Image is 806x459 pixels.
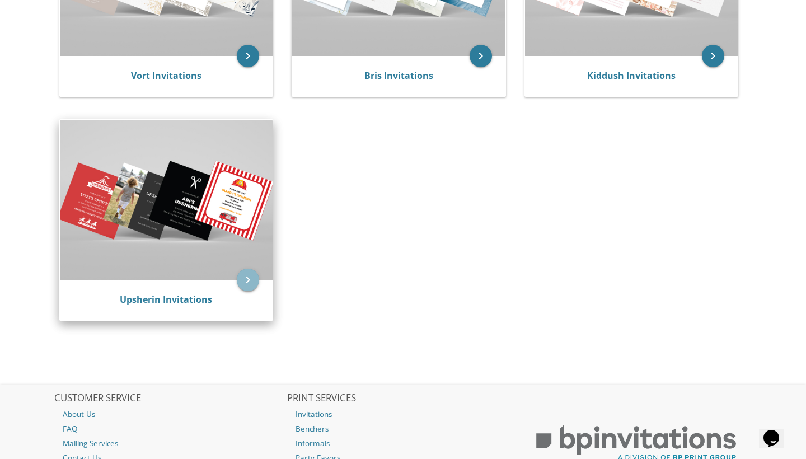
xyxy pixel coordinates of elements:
[237,269,259,291] a: keyboard_arrow_right
[759,414,795,448] iframe: chat widget
[287,407,519,421] a: Invitations
[287,393,519,404] h2: PRINT SERVICES
[287,421,519,436] a: Benchers
[131,69,201,82] a: Vort Invitations
[54,393,286,404] h2: CUSTOMER SERVICE
[287,436,519,451] a: Informals
[364,69,433,82] a: Bris Invitations
[702,45,724,67] a: keyboard_arrow_right
[237,45,259,67] a: keyboard_arrow_right
[54,436,286,451] a: Mailing Services
[470,45,492,67] a: keyboard_arrow_right
[54,407,286,421] a: About Us
[587,69,676,82] a: Kiddush Invitations
[120,293,212,306] a: Upsherin Invitations
[54,421,286,436] a: FAQ
[60,120,273,279] img: Upsherin Invitations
